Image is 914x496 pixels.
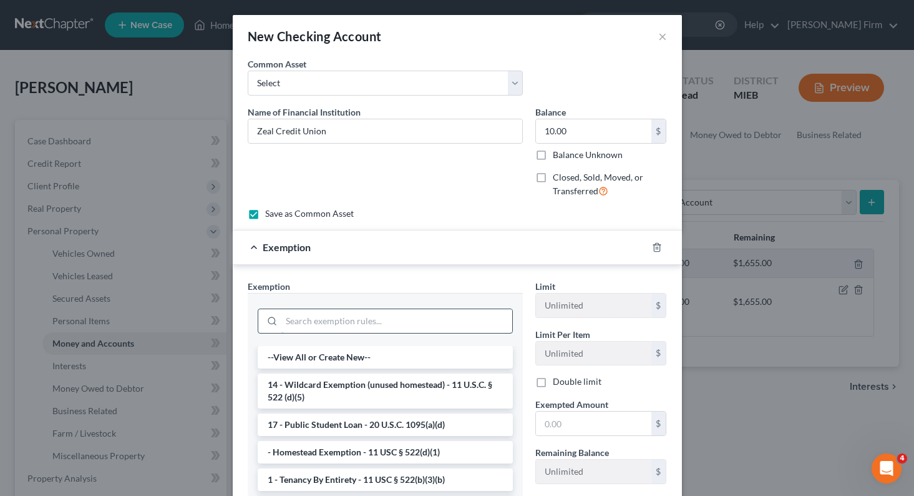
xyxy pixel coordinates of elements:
[651,342,666,365] div: $
[536,294,651,317] input: --
[651,119,666,143] div: $
[872,454,902,484] iframe: Intercom live chat
[553,172,643,196] span: Closed, Sold, Moved, or Transferred
[553,375,601,388] label: Double limit
[553,149,623,161] label: Balance Unknown
[535,399,608,410] span: Exempted Amount
[248,281,290,292] span: Exemption
[263,241,311,253] span: Exemption
[258,469,513,491] li: 1 - Tenancy By Entirety - 11 USC § 522(b)(3)(b)
[535,328,590,341] label: Limit Per Item
[258,414,513,436] li: 17 - Public Student Loan - 20 U.S.C. 1095(a)(d)
[281,309,512,333] input: Search exemption rules...
[651,294,666,317] div: $
[248,57,306,71] label: Common Asset
[651,460,666,484] div: $
[258,441,513,464] li: - Homestead Exemption - 11 USC § 522(d)(1)
[536,460,651,484] input: --
[536,119,651,143] input: 0.00
[536,412,651,435] input: 0.00
[248,27,382,45] div: New Checking Account
[248,119,522,143] input: Enter name...
[651,412,666,435] div: $
[897,454,907,464] span: 4
[658,29,667,44] button: ×
[535,446,609,459] label: Remaining Balance
[535,281,555,292] span: Limit
[248,107,361,117] span: Name of Financial Institution
[258,374,513,409] li: 14 - Wildcard Exemption (unused homestead) - 11 U.S.C. § 522 (d)(5)
[535,106,566,119] label: Balance
[265,207,354,220] label: Save as Common Asset
[536,342,651,365] input: --
[258,346,513,369] li: --View All or Create New--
